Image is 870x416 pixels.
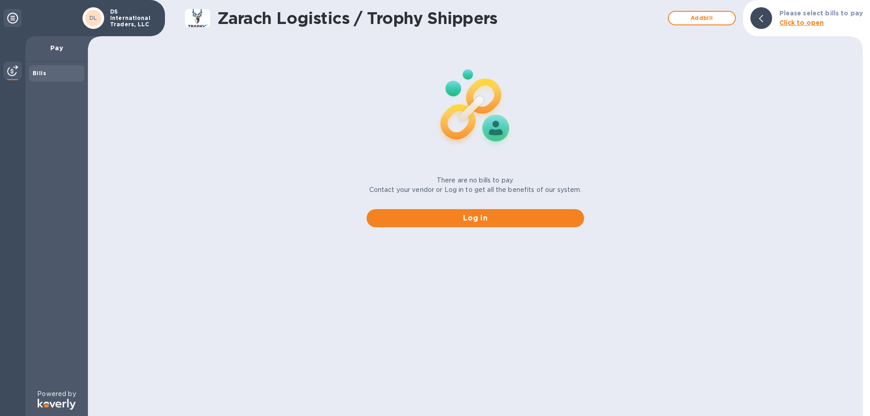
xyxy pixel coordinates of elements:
[374,213,577,224] span: Log in
[779,19,824,26] b: Click to open
[676,13,728,24] span: Add bill
[33,43,81,53] p: Pay
[33,70,46,77] b: Bills
[367,209,584,227] button: Log in
[217,9,663,28] h1: Zarach Logistics / Trophy Shippers
[369,176,582,195] p: There are no bills to pay. Contact your vendor or Log in to get all the benefits of our system.
[668,11,736,25] button: Addbill
[38,399,76,410] img: Logo
[89,14,97,21] b: DL
[37,389,76,399] p: Powered by
[110,9,155,28] p: DS International Traders, LLC
[779,10,863,17] b: Please select bills to pay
